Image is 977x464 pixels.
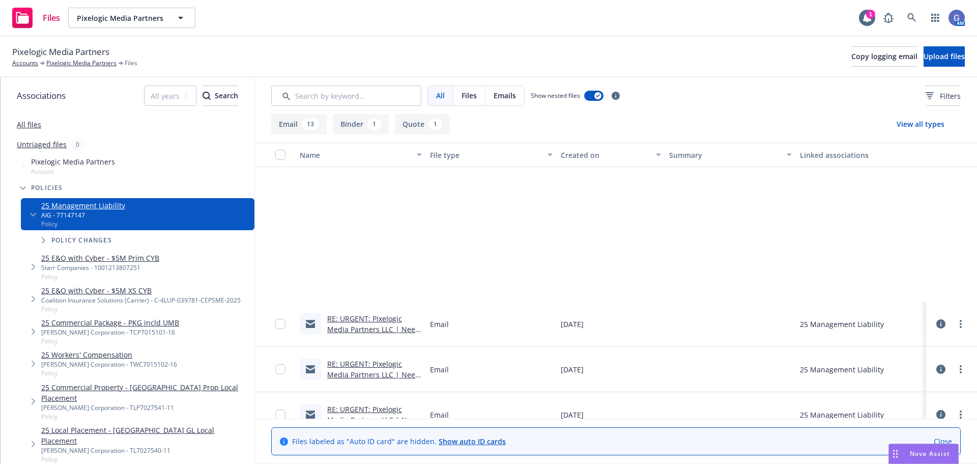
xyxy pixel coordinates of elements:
[41,337,179,345] span: Policy
[203,92,211,100] svg: Search
[292,436,506,447] span: Files labeled as "Auto ID card" are hidden.
[125,59,137,68] span: Files
[796,143,926,167] button: Linked associations
[955,408,967,421] a: more
[41,446,250,455] div: [PERSON_NAME] Corporation - TL7027540-11
[531,91,580,100] span: Show nested files
[41,263,159,272] div: Starr Companies - 1001213807251
[41,296,241,305] div: Coalition Insurance Solutions (Carrier) - C-4LUP-039781-CEPSME-2025
[428,119,442,130] div: 1
[902,8,922,28] a: Search
[878,8,899,28] a: Report a Bug
[41,382,250,403] a: 25 Commercial Property - [GEOGRAPHIC_DATA] Prop Local Placement
[327,404,420,457] a: RE: URGENT: Pixelogic Media Partners LLC | Need Additional Questions Answered for Premium Finance...
[462,90,477,101] span: Files
[327,314,420,366] a: RE: URGENT: Pixelogic Media Partners LLC | Need Additional Questions Answered for Premium Finance...
[41,285,241,296] a: 25 E&O with Cyber - $5M XS CYB
[68,8,195,28] button: Pixelogic Media Partners
[302,119,319,130] div: 13
[561,150,650,160] div: Created on
[17,89,66,102] span: Associations
[41,220,125,228] span: Policy
[327,359,420,412] a: RE: URGENT: Pixelogic Media Partners LLC | Need Additional Questions Answered for Premium Finance...
[880,114,961,134] button: View all types
[439,436,506,446] a: Show auto ID cards
[561,319,584,330] span: [DATE]
[940,91,961,101] span: Filters
[494,90,516,101] span: Emails
[367,119,381,130] div: 1
[924,51,965,61] span: Upload files
[436,90,445,101] span: All
[41,369,177,377] span: Policy
[561,364,584,375] span: [DATE]
[46,59,117,68] a: Pixelogic Media Partners
[41,305,241,313] span: Policy
[31,167,115,176] span: Account
[77,13,165,23] span: Pixelogic Media Partners
[955,318,967,330] a: more
[333,114,389,134] button: Binder
[430,364,449,375] span: Email
[12,59,38,68] a: Accounts
[31,156,115,167] span: Pixelogic Media Partners
[430,150,541,160] div: File type
[934,436,952,447] a: Close
[561,410,584,420] span: [DATE]
[8,4,64,32] a: Files
[949,10,965,26] img: photo
[557,143,666,167] button: Created on
[41,349,177,360] a: 25 Workers' Compensation
[426,143,556,167] button: File type
[41,317,179,328] a: 25 Commercial Package - PKG incld UMB
[926,91,961,101] span: Filters
[395,114,450,134] button: Quote
[41,253,159,263] a: 25 E&O with Cyber - $5M Prim CYB
[12,45,109,59] span: Pixelogic Media Partners
[41,455,250,463] span: Policy
[889,444,902,463] div: Drag to move
[665,143,795,167] button: Summary
[926,86,961,106] button: Filters
[41,403,250,412] div: [PERSON_NAME] Corporation - TLP7027541-11
[41,412,250,421] span: Policy
[924,46,965,67] button: Upload files
[275,319,285,329] input: Toggle Row Selected
[271,114,327,134] button: Email
[17,139,67,150] a: Untriaged files
[430,319,449,330] span: Email
[888,444,959,464] button: Nova Assist
[800,410,884,420] div: 25 Management Liability
[41,211,125,220] div: AIG - 77147147
[17,120,41,129] a: All files
[41,272,159,281] span: Policy
[31,185,63,191] span: Policies
[203,86,238,106] button: SearchSearch
[669,150,780,160] div: Summary
[800,150,922,160] div: Linked associations
[71,139,84,150] div: 0
[851,51,917,61] span: Copy logging email
[51,237,112,243] span: Policy changes
[203,86,238,105] div: Search
[910,449,950,458] span: Nova Assist
[430,410,449,420] span: Email
[925,8,945,28] a: Switch app
[41,425,250,446] a: 25 Local Placement - [GEOGRAPHIC_DATA] GL Local Placement
[866,10,875,19] div: 1
[41,328,179,337] div: [PERSON_NAME] Corporation - TCP7015101-16
[300,150,411,160] div: Name
[271,86,421,106] input: Search by keyword...
[275,150,285,160] input: Select all
[296,143,426,167] button: Name
[41,200,125,211] a: 25 Management Liability
[955,363,967,375] a: more
[275,410,285,420] input: Toggle Row Selected
[41,360,177,369] div: [PERSON_NAME] Corporation - TWC7015102-16
[275,364,285,374] input: Toggle Row Selected
[800,364,884,375] div: 25 Management Liability
[43,14,60,22] span: Files
[800,319,884,330] div: 25 Management Liability
[851,46,917,67] button: Copy logging email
